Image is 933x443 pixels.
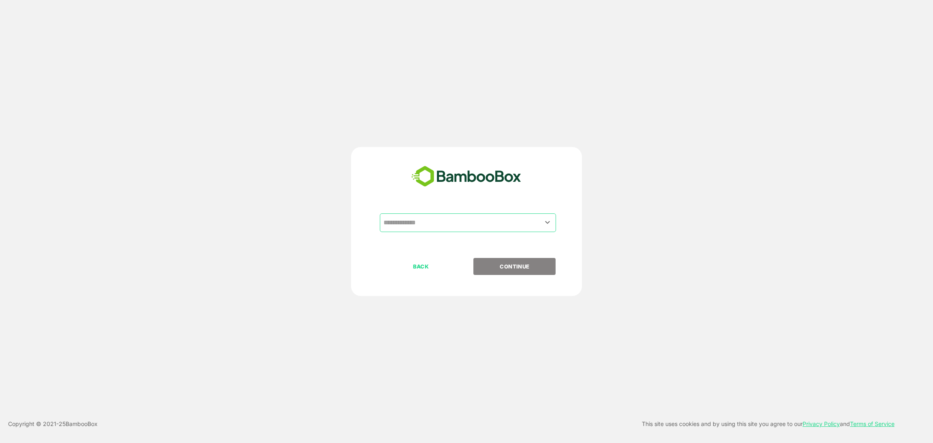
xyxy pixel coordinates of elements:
p: Copyright © 2021- 25 BambooBox [8,419,98,429]
a: Privacy Policy [803,420,840,427]
p: CONTINUE [474,262,555,271]
button: Open [542,217,553,228]
p: BACK [381,262,462,271]
img: bamboobox [407,163,526,190]
a: Terms of Service [850,420,895,427]
button: BACK [380,258,462,275]
p: This site uses cookies and by using this site you agree to our and [642,419,895,429]
button: CONTINUE [473,258,556,275]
